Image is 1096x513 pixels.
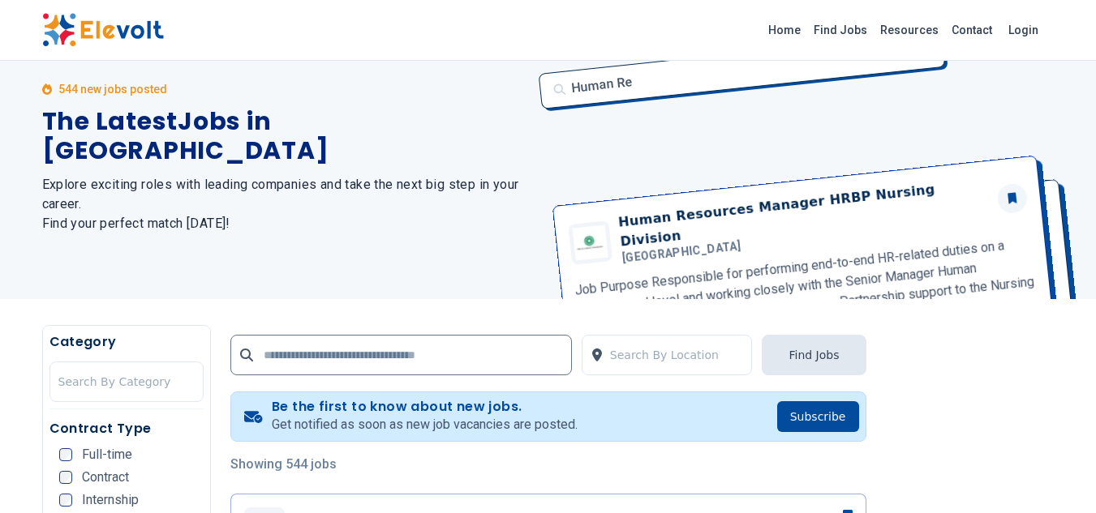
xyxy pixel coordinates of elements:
[49,332,204,352] h5: Category
[272,415,578,434] p: Get notified as soon as new job vacancies are posted.
[945,17,999,43] a: Contact
[49,419,204,438] h5: Contract Type
[42,175,529,233] h2: Explore exciting roles with leading companies and take the next big step in your career. Find you...
[272,399,578,415] h4: Be the first to know about new jobs.
[82,471,129,484] span: Contract
[777,401,859,432] button: Subscribe
[42,107,529,165] h1: The Latest Jobs in [GEOGRAPHIC_DATA]
[230,455,866,474] p: Showing 544 jobs
[59,448,72,461] input: Full-time
[82,494,139,507] span: Internship
[59,471,72,484] input: Contract
[58,81,167,97] p: 544 new jobs posted
[1015,435,1096,513] iframe: Chat Widget
[82,448,132,461] span: Full-time
[807,17,874,43] a: Find Jobs
[42,13,164,47] img: Elevolt
[762,17,807,43] a: Home
[762,335,866,375] button: Find Jobs
[999,14,1048,46] a: Login
[874,17,945,43] a: Resources
[59,494,72,507] input: Internship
